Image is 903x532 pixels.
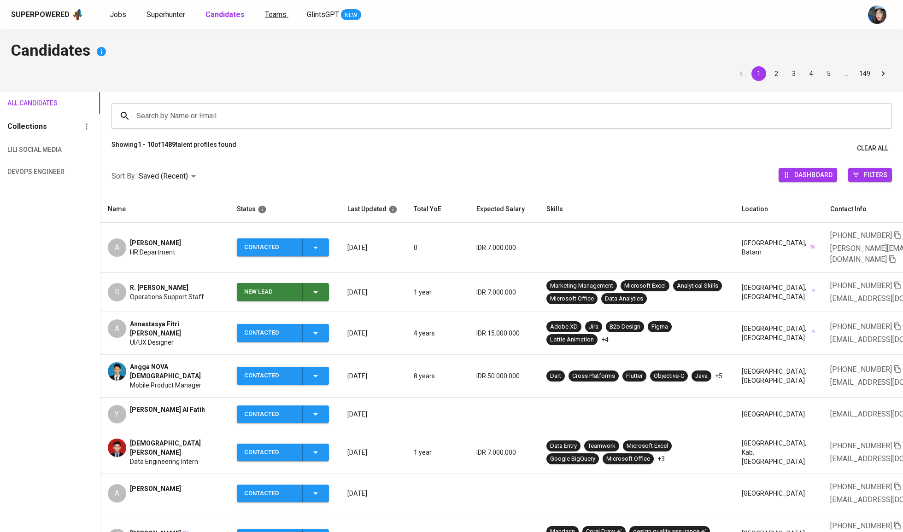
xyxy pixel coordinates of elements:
div: [GEOGRAPHIC_DATA] [742,489,815,498]
p: 0 [414,243,462,252]
button: Go to page 2 [769,66,784,81]
button: Contacted [237,405,329,423]
a: Jobs [110,9,128,21]
th: Location [734,196,823,223]
button: Contacted [237,444,329,462]
img: ff12327ae33e69bb9e30518f340abe4a.jpg [108,439,126,457]
div: [GEOGRAPHIC_DATA] [742,410,815,419]
p: IDR 50.000.000 [476,371,532,381]
img: app logo [71,8,84,22]
span: All Candidates [7,98,52,109]
p: [DATE] [347,329,399,338]
span: Filters [864,168,887,181]
span: [PERSON_NAME] [130,238,181,248]
span: [PHONE_NUMBER] [830,322,892,331]
div: [GEOGRAPHIC_DATA], [GEOGRAPHIC_DATA] [742,367,815,385]
button: Contacted [237,324,329,342]
span: Annastasya Fitri [PERSON_NAME] [130,319,222,338]
span: HR Department [130,248,175,257]
div: Contacted [244,485,295,503]
span: Mobile Product Manager [130,381,201,390]
span: [PHONE_NUMBER] [830,281,892,290]
div: Contacted [244,324,295,342]
a: Candidates [205,9,246,21]
th: Skills [539,196,734,223]
div: Analytical Skills [677,282,718,290]
div: Flutter [626,372,643,381]
div: New Lead [244,283,295,301]
button: Dashboard [779,168,837,182]
p: Showing of talent profiles found [111,140,236,157]
span: [PERSON_NAME] [130,484,181,493]
div: Saved (Recent) [139,168,199,185]
span: [PERSON_NAME] Al Fatih [130,405,205,414]
button: Contacted [237,485,329,503]
th: Total YoE [406,196,469,223]
div: … [839,69,854,78]
p: 1 year [414,288,462,297]
h4: Candidates [11,40,892,63]
span: Superhunter [147,10,185,19]
div: [GEOGRAPHIC_DATA], [GEOGRAPHIC_DATA] [742,324,815,342]
span: Lili Social Media [7,144,52,156]
span: [PHONE_NUMBER] [830,482,892,491]
div: Marketing Management [550,282,613,290]
div: Microsoft Excel [624,282,666,290]
span: [PHONE_NUMBER] [830,441,892,450]
div: A [108,238,126,257]
img: magic_wand.svg [809,244,815,250]
p: +5 [715,371,722,381]
span: DevOps Engineer [7,166,52,178]
span: Operations Support Staff [130,292,204,301]
span: R. [PERSON_NAME] [130,283,188,292]
b: 1489 [161,141,176,148]
p: Saved (Recent) [139,171,188,182]
div: Dart [550,372,561,381]
b: 1 - 10 [138,141,154,148]
p: IDR 7.000.000 [476,448,532,457]
div: Jira [589,323,598,331]
p: [DATE] [347,371,399,381]
p: [DATE] [347,410,399,419]
p: Sort By [111,171,135,182]
div: Superpowered [11,10,70,20]
button: Go to page 3 [786,66,801,81]
p: [DATE] [347,243,399,252]
div: Contacted [244,238,295,256]
p: +3 [657,454,665,463]
div: Cross Platforms [572,372,615,381]
span: Teams [265,10,287,19]
div: Java [695,372,708,381]
div: B2b Design [610,323,640,331]
span: Clear All [857,143,888,154]
span: [PHONE_NUMBER] [830,365,892,374]
div: Google BigQuery [550,455,595,463]
div: Contacted [244,367,295,385]
div: Data Entry [550,442,577,451]
button: page 1 [751,66,766,81]
th: Expected Salary [469,196,539,223]
div: Objective-C [654,372,684,381]
p: [DATE] [347,489,399,498]
img: 8e84566d50705f6d184cba3103738c5f.jpg [108,362,126,381]
div: Contacted [244,405,295,423]
div: [GEOGRAPHIC_DATA], Kab. [GEOGRAPHIC_DATA] [742,439,815,466]
a: Superpoweredapp logo [11,8,84,22]
p: 4 years [414,329,462,338]
b: Candidates [205,10,245,19]
a: GlintsGPT NEW [307,9,361,21]
div: Microsoft Office [550,295,594,303]
h6: Collections [7,120,47,133]
p: IDR 15.000.000 [476,329,532,338]
button: Go to page 5 [821,66,836,81]
span: GlintsGPT [307,10,339,19]
div: Teamwork [588,442,616,451]
div: Microsoft Excel [627,442,668,451]
p: 1 year [414,448,462,457]
button: Filters [848,168,892,182]
p: 8 years [414,371,462,381]
button: Contacted [237,238,329,256]
span: UI/UX Designer [130,338,174,347]
p: [DATE] [347,288,399,297]
span: Data Engineering Intern [130,457,198,466]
